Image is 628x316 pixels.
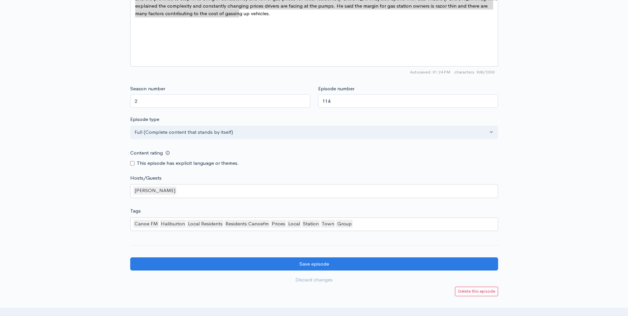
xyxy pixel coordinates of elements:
label: Season number [130,85,165,93]
a: Discard changes [130,273,498,287]
label: Tags [130,207,141,215]
input: Save episode [130,257,498,271]
div: Town [321,220,335,228]
div: Canoe FM [134,220,159,228]
label: Content rating [130,146,163,160]
div: Station [302,220,320,228]
small: Delete this episode [458,288,495,294]
label: Episode type [130,116,159,123]
span: Autosaved: 01:24 PM [410,69,450,75]
div: Residents Canoefm [224,220,270,228]
label: Hosts/Guests [130,174,162,182]
div: Full (Complete content that stands by itself) [135,129,488,136]
div: Local [287,220,301,228]
div: Prices [271,220,286,228]
a: Delete this episode [455,287,498,296]
input: Enter season number for this episode [130,94,310,108]
div: [PERSON_NAME] [134,187,176,195]
label: Episode number [318,85,354,93]
button: Full (Complete content that stands by itself) [130,126,498,139]
label: This episode has explicit language or themes. [137,159,239,167]
span: 968/2000 [454,69,495,75]
div: Local Residents [187,220,224,228]
input: Enter episode number [318,94,498,108]
div: Haliburton [160,220,186,228]
div: Group [336,220,353,228]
